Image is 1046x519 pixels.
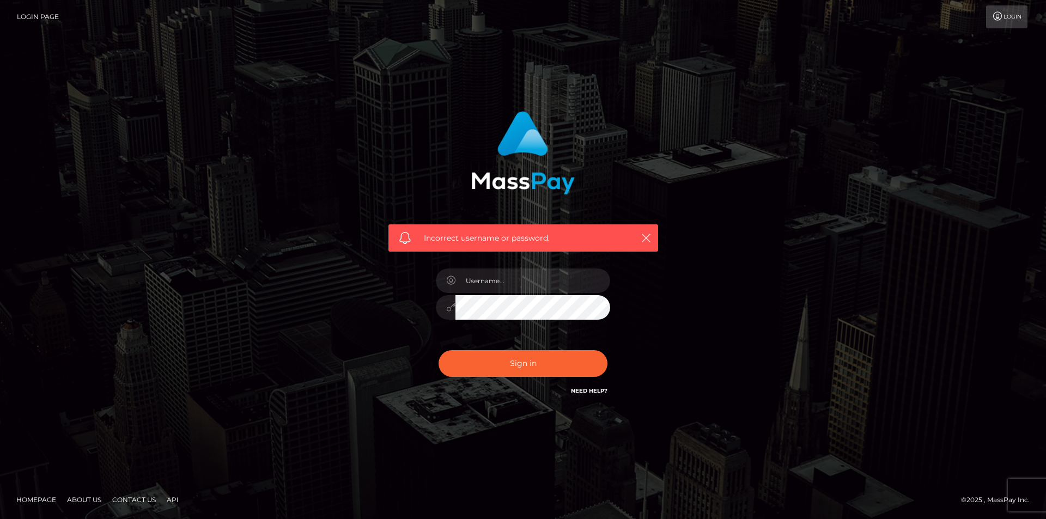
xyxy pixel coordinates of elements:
[439,350,607,377] button: Sign in
[455,268,610,293] input: Username...
[471,111,575,194] img: MassPay Login
[17,5,59,28] a: Login Page
[571,387,607,394] a: Need Help?
[986,5,1027,28] a: Login
[424,233,623,244] span: Incorrect username or password.
[108,491,160,508] a: Contact Us
[12,491,60,508] a: Homepage
[961,494,1038,506] div: © 2025 , MassPay Inc.
[63,491,106,508] a: About Us
[162,491,183,508] a: API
